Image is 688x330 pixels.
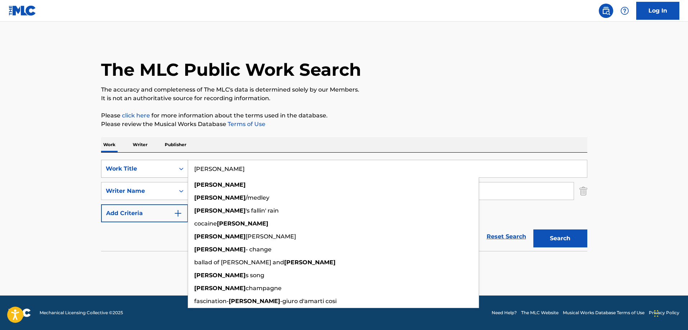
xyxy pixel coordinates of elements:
div: Help [618,4,632,18]
a: Terms of Use [226,121,265,127]
div: Work Title [106,164,170,173]
button: Search [533,229,587,247]
span: cocaine [194,220,217,227]
a: Musical Works Database Terms of Use [563,310,644,316]
img: 9d2ae6d4665cec9f34b9.svg [174,209,182,218]
span: [PERSON_NAME] [246,233,296,240]
span: -giuro d'amarti cosi [280,298,337,305]
strong: [PERSON_NAME] [194,181,246,188]
p: Work [101,137,118,152]
span: 's fallin' rain [246,207,279,214]
span: /medley [246,194,269,201]
strong: [PERSON_NAME] [194,194,246,201]
span: ballad of [PERSON_NAME] and [194,259,284,266]
span: - change [246,246,272,253]
p: Publisher [163,137,188,152]
strong: [PERSON_NAME] [194,207,246,214]
span: Mechanical Licensing Collective © 2025 [40,310,123,316]
strong: [PERSON_NAME] [284,259,336,266]
span: champagne [246,285,282,292]
img: search [602,6,610,15]
a: Need Help? [492,310,517,316]
img: logo [9,308,31,317]
p: Please for more information about the terms used in the database. [101,111,587,120]
strong: [PERSON_NAME] [229,298,280,305]
a: Public Search [599,4,613,18]
a: The MLC Website [521,310,559,316]
p: The accuracy and completeness of The MLC's data is determined solely by our Members. [101,85,587,94]
strong: [PERSON_NAME] [194,272,246,279]
img: help [620,6,629,15]
img: Delete Criterion [579,182,587,200]
p: It is not an authoritative source for recording information. [101,94,587,103]
span: fascination- [194,298,229,305]
div: Drag [654,303,659,324]
strong: [PERSON_NAME] [194,246,246,253]
button: Add Criteria [101,204,188,222]
h1: The MLC Public Work Search [101,59,361,80]
div: Writer Name [106,187,170,195]
img: MLC Logo [9,5,36,16]
a: Privacy Policy [649,310,679,316]
a: Reset Search [483,229,530,245]
strong: [PERSON_NAME] [217,220,268,227]
a: Log In [636,2,679,20]
span: s song [246,272,264,279]
strong: [PERSON_NAME] [194,233,246,240]
p: Writer [131,137,150,152]
form: Search Form [101,160,587,251]
a: click here [122,112,150,119]
iframe: Chat Widget [652,296,688,330]
strong: [PERSON_NAME] [194,285,246,292]
p: Please review the Musical Works Database [101,120,587,129]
